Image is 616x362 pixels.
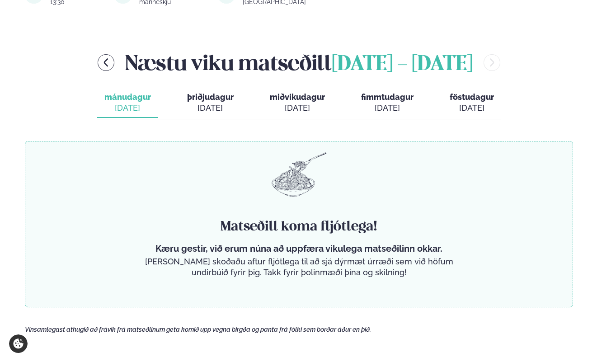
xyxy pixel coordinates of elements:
[25,326,371,333] span: Vinsamlegast athugið að frávik frá matseðlinum geta komið upp vegna birgða og panta frá fólki sem...
[270,92,325,102] span: miðvikudagur
[450,103,494,113] div: [DATE]
[9,334,28,353] a: Cookie settings
[104,92,151,102] span: mánudagur
[125,48,473,77] h2: Næstu viku matseðill
[180,88,241,118] button: þriðjudagur [DATE]
[450,92,494,102] span: föstudagur
[104,103,151,113] div: [DATE]
[361,103,414,113] div: [DATE]
[97,88,158,118] button: mánudagur [DATE]
[141,218,457,236] h4: Matseðill koma fljótlega!
[332,55,473,75] span: [DATE] - [DATE]
[272,152,327,197] img: pasta
[141,243,457,254] p: Kæru gestir, við erum núna að uppfæra vikulega matseðilinn okkar.
[442,88,501,118] button: föstudagur [DATE]
[98,54,114,71] button: menu-btn-left
[263,88,332,118] button: miðvikudagur [DATE]
[361,92,414,102] span: fimmtudagur
[141,256,457,278] p: [PERSON_NAME] skoðaðu aftur fljótlega til að sjá dýrmæt úrræði sem við höfum undirbúið fyrir þig....
[187,92,234,102] span: þriðjudagur
[187,103,234,113] div: [DATE]
[270,103,325,113] div: [DATE]
[354,88,421,118] button: fimmtudagur [DATE]
[484,54,500,71] button: menu-btn-right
